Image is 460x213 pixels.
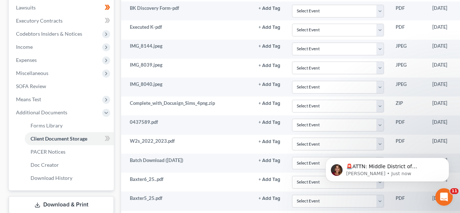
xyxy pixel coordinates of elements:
td: Complete_with_Docusign_Sims_4png.zip [121,96,253,115]
td: PDF [390,192,427,210]
button: + Add Tag [259,177,280,182]
button: + Add Tag [259,44,280,49]
span: Expenses [16,57,37,63]
td: IMG_8144.jpeg [121,40,253,59]
a: + Add Tag [259,24,280,31]
button: + Add Tag [259,25,280,30]
span: SOFA Review [16,83,46,89]
button: + Add Tag [259,63,280,68]
button: + Add Tag [259,82,280,87]
span: Forms Library [31,122,63,129]
button: + Add Tag [259,139,280,144]
span: Additional Documents [16,109,67,115]
button: + Add Tag [259,120,280,125]
button: + Add Tag [259,101,280,106]
a: Doc Creator [25,158,114,171]
span: Download History [31,175,72,181]
td: 0437589.pdf [121,115,253,134]
iframe: Intercom live chat [435,188,453,206]
td: PDF [390,20,427,39]
span: Client Document Storage [31,135,87,142]
td: PDF [390,1,427,20]
span: Income [16,44,33,50]
button: + Add Tag [259,6,280,11]
a: PACER Notices [25,145,114,158]
a: Download History [25,171,114,185]
a: + Add Tag [259,176,280,183]
a: + Add Tag [259,157,280,164]
a: SOFA Review [10,80,114,93]
span: Codebtors Insiders & Notices [16,31,82,37]
td: W2s_2022_2023.pdf [121,135,253,154]
span: Lawsuits [16,4,36,11]
a: + Add Tag [259,100,280,107]
td: IMG_8039.jpeg [121,59,253,78]
td: JPEG [390,59,427,78]
a: Executory Contracts [10,14,114,27]
td: JPEG [390,40,427,59]
td: PDF [390,115,427,134]
a: Client Document Storage [25,132,114,145]
td: IMG_8040.jpeg [121,78,253,96]
span: Means Test [16,96,41,102]
span: Doc Creator [31,162,59,168]
a: + Add Tag [259,81,280,88]
iframe: Intercom notifications message [315,142,460,193]
td: Baxter5_25.pdf [121,192,253,210]
td: JPEG [390,78,427,96]
a: + Add Tag [259,62,280,68]
span: Miscellaneous [16,70,48,76]
button: + Add Tag [259,158,280,163]
a: + Add Tag [259,138,280,145]
td: BK Discovery Form-pdf [121,1,253,20]
a: + Add Tag [259,195,280,202]
a: + Add Tag [259,119,280,126]
button: + Add Tag [259,196,280,201]
a: Forms Library [25,119,114,132]
a: Lawsuits [10,1,114,14]
a: + Add Tag [259,43,280,50]
td: ZIP [390,96,427,115]
td: Baxter6_25..pdf [121,173,253,192]
span: 11 [450,188,459,194]
a: + Add Tag [259,5,280,12]
td: Executed K-pdf [121,20,253,39]
span: Executory Contracts [16,17,63,24]
td: PDF [390,135,427,154]
span: PACER Notices [31,149,65,155]
td: Batch Download ([DATE]) [121,154,253,173]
